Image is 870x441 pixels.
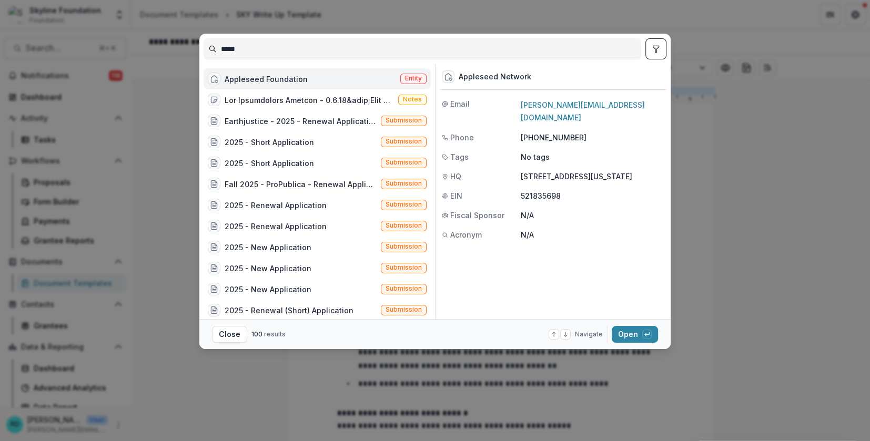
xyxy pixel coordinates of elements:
span: results [264,330,286,338]
span: Submission [386,159,422,166]
button: Close [212,326,247,343]
div: 2025 - Renewal Application [225,200,327,211]
p: [STREET_ADDRESS][US_STATE] [521,171,664,182]
p: [PHONE_NUMBER] [521,132,664,143]
p: N/A [521,229,664,240]
span: HQ [450,171,461,182]
div: Earthjustice - 2025 - Renewal Application [225,116,377,127]
p: No tags [521,151,550,162]
span: Submission [386,264,422,271]
span: Acronym [450,229,482,240]
span: Submission [386,180,422,187]
p: 521835698 [521,190,664,201]
p: N/A [521,210,664,221]
button: Open [612,326,658,343]
div: 2025 - Short Application [225,137,314,148]
button: toggle filters [645,38,666,59]
div: 2025 - New Application [225,242,311,253]
div: Appleseed Network [459,73,531,81]
div: 2025 - New Application [225,284,311,295]
div: 2025 - Renewal Application [225,221,327,232]
div: Lor Ipsumdolors Ametcon - 0.6.18&adip;Elit se doe tempo – incidi utlaboreet dol magna aliquaen; a... [225,95,394,106]
span: Notes [403,96,422,103]
span: Submission [386,243,422,250]
div: 2025 - New Application [225,263,311,274]
span: Submission [386,285,422,292]
span: Submission [386,201,422,208]
span: Tags [450,151,469,162]
div: 2025 - Short Application [225,158,314,169]
a: [PERSON_NAME][EMAIL_ADDRESS][DOMAIN_NAME] [521,100,645,122]
span: Fiscal Sponsor [450,210,504,221]
span: 100 [251,330,262,338]
span: EIN [450,190,462,201]
span: Phone [450,132,474,143]
span: Email [450,98,470,109]
span: Submission [386,222,422,229]
span: Submission [386,138,422,145]
div: Fall 2025 - ProPublica - Renewal Application [225,179,377,190]
span: Entity [405,75,422,82]
span: Submission [386,306,422,313]
div: Appleseed Foundation [225,74,308,85]
div: 2025 - Renewal (Short) Application [225,305,353,316]
span: Navigate [575,330,603,339]
span: Submission [386,117,422,124]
